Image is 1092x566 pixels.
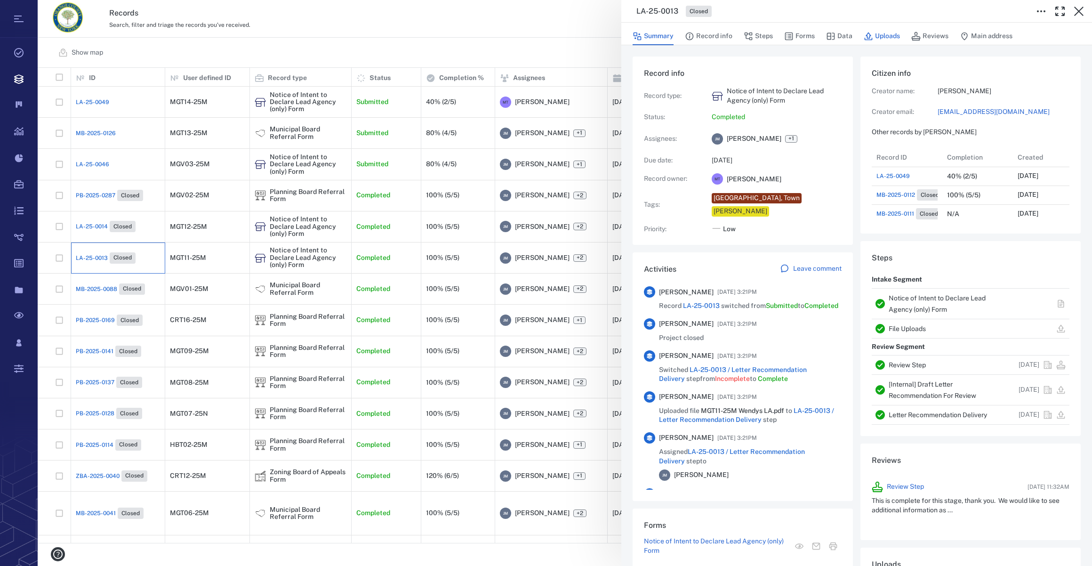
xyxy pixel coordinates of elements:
span: MB-2025-0112 [876,191,915,199]
h6: Reviews [872,455,1069,466]
a: Review Step [887,482,924,492]
button: Print form [825,538,842,555]
span: Closed [688,8,710,16]
p: Intake Segment [872,271,922,288]
a: Letter Recommendation Delivery [889,411,987,419]
span: [DATE] 11:33AM [717,488,760,500]
span: [PERSON_NAME] [674,470,729,480]
span: +1 [787,135,796,143]
p: [DATE] [1019,360,1039,370]
div: Completion [942,148,1013,167]
h6: Citizen info [872,68,1069,79]
a: MB-2025-0112Closed [876,189,943,201]
a: File Uploads [889,325,926,332]
button: Summary [633,27,674,45]
p: [DATE] [1019,410,1039,420]
a: Notice of Intent to Declare Lead Agency (only) Form [644,537,791,555]
span: [PERSON_NAME] [659,351,714,361]
a: Notice of Intent to Declare Lead Agency (only) Form [889,294,986,313]
p: [DATE] [712,156,842,165]
span: [PERSON_NAME] [659,319,714,329]
h6: Activities [644,264,676,275]
span: Incomplete [715,375,750,382]
button: Toggle to Edit Boxes [1032,2,1051,21]
div: 40% (2/5) [947,173,977,180]
a: Leave comment [780,264,842,275]
div: N/A [947,210,959,218]
p: This is complete for this stage, thank you. We would like to see additional information as ... [872,496,1069,515]
div: [PERSON_NAME] [714,207,767,216]
div: J M [712,133,723,145]
a: [EMAIL_ADDRESS][DOMAIN_NAME] [938,107,1069,117]
button: Mail form [808,538,825,555]
p: Record owner : [644,174,700,184]
button: Main address [960,27,1012,45]
div: ActivitiesLeave comment[PERSON_NAME][DATE] 3:21PMRecord LA-25-0013 switched fromSubmittedtoComple... [633,252,853,509]
span: Complete [758,375,788,382]
a: LA-25-0013 / Letter Recommendation Delivery [659,366,807,383]
p: Status : [644,113,700,122]
a: Review Step [889,361,926,369]
span: Closed [919,191,941,199]
button: Steps [744,27,773,45]
button: Toggle Fullscreen [1051,2,1069,21]
p: Creator name: [872,87,938,96]
h6: Steps [872,252,1069,264]
div: J M [659,469,670,481]
span: [PERSON_NAME] [659,433,714,443]
span: [DATE] 3:21PM [717,432,757,444]
span: [PERSON_NAME] [659,489,714,499]
p: Priority : [644,225,700,234]
p: Tags : [644,200,700,210]
div: Citizen infoCreator name:[PERSON_NAME]Creator email:[EMAIL_ADDRESS][DOMAIN_NAME]Other records by ... [860,57,1081,241]
p: [DATE] [1018,190,1038,200]
span: [DATE] 3:21PM [717,391,757,403]
span: [DATE] 3:21PM [717,350,757,362]
span: Completed [804,302,838,309]
div: StepsIntake SegmentNotice of Intent to Declare Lead Agency (only) FormFile UploadsReview SegmentR... [860,241,1081,444]
p: Due date : [644,156,700,165]
button: Uploads [864,27,900,45]
span: Project closed [659,333,704,343]
a: LA-25-0013 / Letter Recommendation Delivery [659,448,805,465]
h6: Record info [644,68,842,79]
p: [DATE] [1018,171,1038,181]
button: Record info [685,27,732,45]
div: Record infoRecord type:Notice of Intent to Declare Lead Agency (only) FormStatus:CompletedAssigne... [633,57,853,252]
span: [DATE] 3:21PM [717,318,757,330]
span: [PERSON_NAME] [727,134,781,144]
p: [PERSON_NAME] [938,87,1069,96]
p: [DATE] [1019,385,1039,395]
div: Created [1018,144,1043,170]
h3: LA-25-0013 [636,6,678,17]
p: [DATE] [1018,209,1038,218]
span: Help [21,7,40,15]
p: Review Segment [872,339,925,356]
p: Record type : [644,91,700,101]
div: ReviewsReview Step[DATE] 11:32AMThis is complete for this stage, thank you. We would like to see ... [860,444,1081,548]
div: 100% (5/5) [947,192,980,199]
p: Completed [712,113,842,122]
span: +1 [785,135,797,143]
span: Record switched from to [659,301,838,311]
span: [PERSON_NAME] [659,392,714,402]
p: Assignees : [644,134,700,144]
a: [Internal] Draft Letter Recommendation For Review [889,380,976,399]
a: LA-25-0049 [876,172,910,180]
button: Data [826,27,852,45]
span: Assigned step to [659,447,842,466]
span: [PERSON_NAME] [659,288,714,297]
span: Low [723,225,736,234]
button: View form in the step [791,538,808,555]
span: [DATE] 3:21PM [717,286,757,298]
a: MB-2025-0111Closed [876,208,942,219]
span: Submitted [766,302,798,309]
button: Close [1069,2,1088,21]
span: [PERSON_NAME] [727,175,781,184]
div: Created [1013,148,1084,167]
span: Switched step from to [659,365,842,384]
div: Notice of Intent to Declare Lead Agency (only) Form [712,90,723,102]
